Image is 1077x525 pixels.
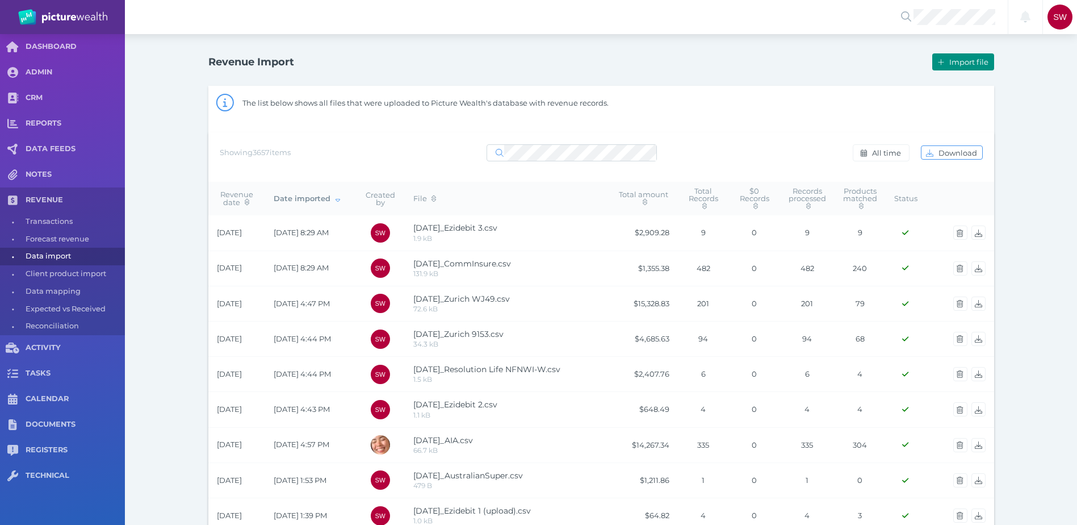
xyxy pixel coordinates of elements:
span: SW [1053,13,1067,22]
span: DATA FEEDS [26,144,125,154]
td: 0 [729,357,780,392]
td: 240 [835,251,886,286]
button: Download import [971,367,986,381]
div: Scott Whiting [371,330,390,349]
button: Download import [971,438,986,452]
span: 1.9 kB [413,234,432,243]
div: Scott Whiting [371,294,390,313]
td: $14,267.34 [610,427,678,463]
td: $1,355.38 [610,251,678,286]
img: PW [18,9,107,25]
span: Expected vs Received [26,301,121,318]
span: 479 B [413,481,432,490]
td: 482 [780,251,835,286]
button: Download import [971,226,986,240]
span: [DATE] [217,405,242,414]
td: 0 [835,463,886,498]
span: Products matched [843,186,877,210]
span: Reconciliation [26,318,121,335]
span: File [413,194,436,203]
td: 1 [678,463,729,498]
span: [DATE] 1:39 PM [274,511,327,520]
span: Import file [947,57,994,66]
span: SW [375,512,385,519]
span: CALENDAR [26,394,125,404]
div: Scott Whiting [371,400,390,419]
button: Download import [971,402,986,416]
span: Showing 3657 items [220,148,291,157]
button: Download import [971,297,986,311]
span: Records processed [789,186,826,210]
span: CRM [26,93,125,103]
button: Delete import [953,226,967,240]
td: 9 [678,215,729,251]
span: SW [375,300,385,307]
span: TECHNICAL [26,471,125,481]
span: Date imported [274,194,340,203]
td: 0 [729,286,780,321]
span: Client product import [26,265,121,283]
span: 66.7 kB [413,446,438,455]
span: [DATE]_Resolution Life NFNWI-W.csv [413,364,560,374]
span: 72.6 kB [413,305,438,313]
div: Scott Whiting [371,470,390,490]
span: ACTIVITY [26,343,125,353]
span: Download [936,148,982,157]
span: [DATE] 8:29 AM [274,228,329,237]
td: $648.49 [610,392,678,427]
td: 335 [678,427,729,463]
td: 201 [678,286,729,321]
span: [DATE] [217,476,242,485]
span: [DATE] 1:53 PM [274,476,326,485]
span: Data import [26,248,121,265]
span: SW [375,371,385,378]
span: Data mapping [26,283,121,301]
span: [DATE]_Ezidebit 3.csv [413,223,497,233]
td: $1,211.86 [610,463,678,498]
span: [DATE] [217,440,242,449]
button: All time [853,144,910,161]
td: 482 [678,251,729,286]
span: [DATE] [217,369,242,378]
span: The list below shows all files that were uploaded to Picture Wealth's database with revenue records. [242,98,609,107]
button: Delete import [953,509,967,523]
span: REVENUE [26,195,125,205]
td: 79 [835,286,886,321]
td: 335 [780,427,835,463]
span: SW [375,265,385,272]
span: 1.5 kB [413,375,432,384]
span: All time [870,148,906,157]
span: TASKS [26,369,125,378]
span: 131.9 kB [413,269,438,278]
span: REPORTS [26,119,125,128]
span: [DATE] [217,511,242,520]
span: SW [375,477,385,484]
span: ADMIN [26,68,125,77]
span: SW [375,230,385,236]
span: [DATE] [217,263,242,272]
span: [DATE] 4:47 PM [274,299,330,308]
span: 1.0 kB [413,516,433,525]
span: Revenue date [220,190,253,206]
td: $4,685.63 [610,321,678,356]
button: Delete import [953,297,967,311]
button: Download import [971,473,986,488]
td: 0 [729,251,780,286]
button: Download import [971,261,986,276]
button: Delete import [953,367,967,381]
span: 34.3 kB [413,340,438,348]
td: 68 [835,321,886,356]
h1: Revenue Import [208,56,294,68]
div: Scott Whiting [371,259,390,278]
td: 6 [780,357,835,392]
span: [DATE] [217,334,242,343]
button: Delete import [953,438,967,452]
th: Status [886,182,926,215]
span: [DATE] 4:43 PM [274,405,330,414]
button: Import file [932,53,994,70]
span: $0 Records [740,186,769,210]
div: Scott Whiting [371,223,390,243]
button: Delete import [953,473,967,488]
span: [DATE] [217,228,242,237]
span: [DATE] [217,299,242,308]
